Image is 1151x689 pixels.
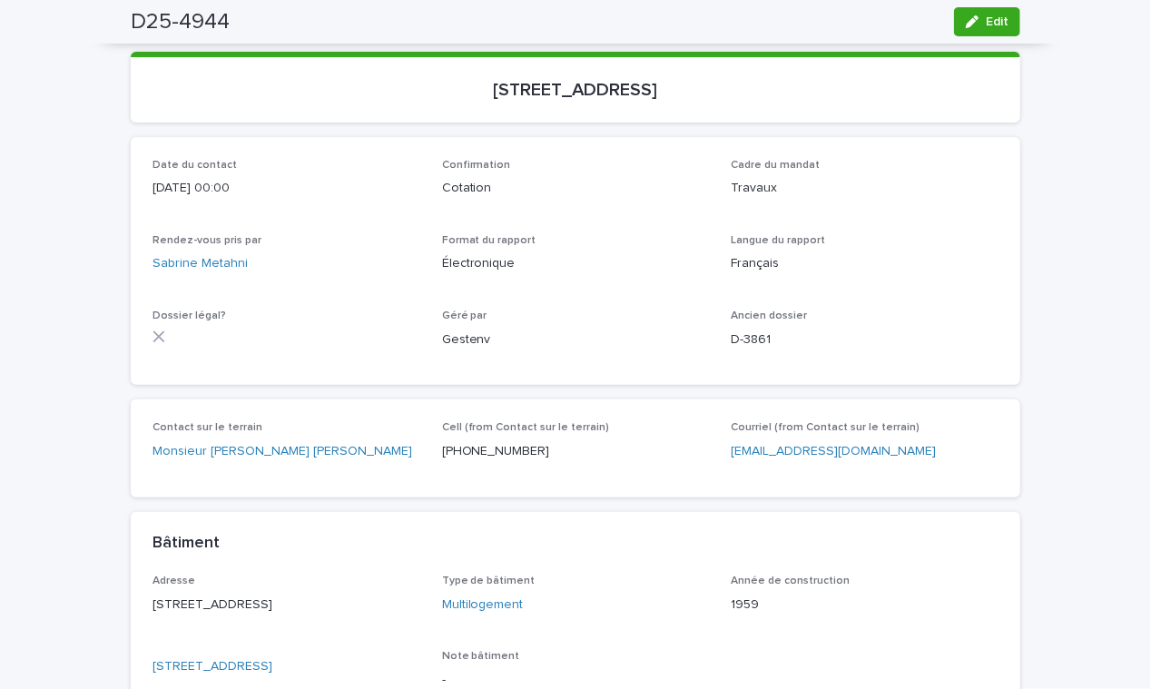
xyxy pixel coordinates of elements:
[731,160,820,171] span: Cadre du mandat
[442,310,487,321] span: Géré par
[954,7,1020,36] button: Edit
[442,254,710,273] p: Électronique
[442,160,511,171] span: Confirmation
[152,442,412,461] a: Monsieur [PERSON_NAME] [PERSON_NAME]
[442,179,710,198] p: Cotation
[152,576,195,586] span: Adresse
[152,534,220,554] h2: Bâtiment
[152,79,999,101] p: [STREET_ADDRESS]
[152,310,226,321] span: Dossier légal?
[152,160,237,171] span: Date du contact
[731,595,999,615] p: 1959
[131,9,230,35] h2: D25-4944
[986,15,1008,28] span: Edit
[442,651,520,662] span: Note bâtiment
[731,179,999,198] p: Travaux
[442,330,710,349] p: Gestenv
[442,442,710,461] p: [PHONE_NUMBER]
[152,235,261,246] span: Rendez-vous pris par
[152,422,262,433] span: Contact sur le terrain
[152,179,420,198] p: [DATE] 00:00
[152,254,248,273] a: Sabrine Metahni
[731,310,807,321] span: Ancien dossier
[731,235,825,246] span: Langue du rapport
[442,235,536,246] span: Format du rapport
[442,422,610,433] span: Cell (from Contact sur le terrain)
[731,445,936,458] a: [EMAIL_ADDRESS][DOMAIN_NAME]
[152,595,420,615] p: [STREET_ADDRESS]
[731,330,999,349] p: D-3861
[442,595,524,615] a: Multilogement
[731,422,920,433] span: Courriel (from Contact sur le terrain)
[152,657,272,676] a: [STREET_ADDRESS]
[731,254,999,273] p: Français
[442,576,536,586] span: Type de bâtiment
[731,576,850,586] span: Année de construction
